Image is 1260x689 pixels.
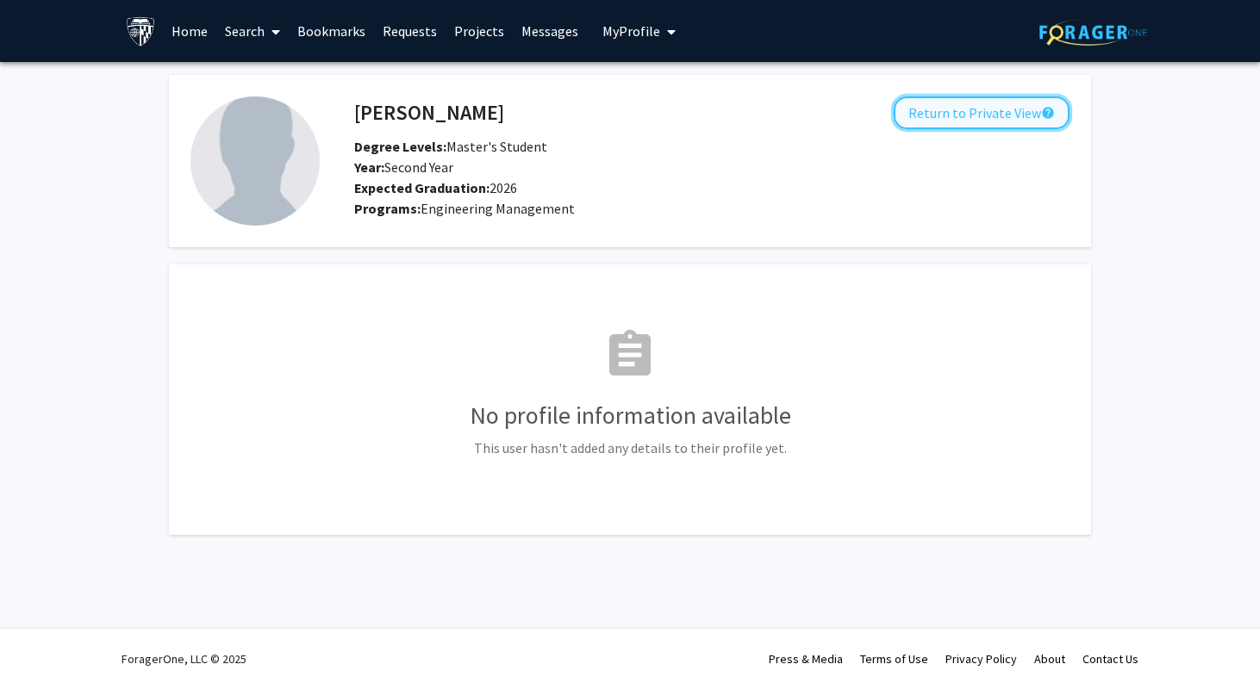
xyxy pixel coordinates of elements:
button: Return to Private View [894,96,1070,129]
a: Terms of Use [860,651,928,667]
p: This user hasn't added any details to their profile yet. [190,438,1070,458]
a: About [1034,651,1065,667]
a: Bookmarks [289,1,374,61]
fg-card: No Profile Information [169,264,1091,535]
iframe: Chat [13,611,73,676]
a: Contact Us [1082,651,1138,667]
span: My Profile [602,22,660,40]
span: 2026 [354,179,517,196]
a: Press & Media [769,651,843,667]
b: Degree Levels: [354,138,446,155]
h3: No profile information available [190,401,1070,431]
b: Year: [354,158,384,176]
b: Programs: [354,200,421,217]
mat-icon: help [1041,102,1055,123]
mat-icon: assignment [602,327,658,382]
a: Requests [374,1,446,61]
div: ForagerOne, LLC © 2025 [122,629,246,689]
a: Privacy Policy [945,651,1017,667]
a: Projects [446,1,513,61]
img: ForagerOne Logo [1039,19,1147,46]
a: Messages [513,1,587,61]
span: Engineering Management [421,200,575,217]
img: Johns Hopkins University Logo [126,16,156,47]
img: Profile Picture [190,96,320,226]
a: Search [216,1,289,61]
h4: [PERSON_NAME] [354,96,504,128]
span: Second Year [354,158,453,176]
b: Expected Graduation: [354,179,490,196]
span: Master's Student [354,138,547,155]
a: Home [163,1,216,61]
